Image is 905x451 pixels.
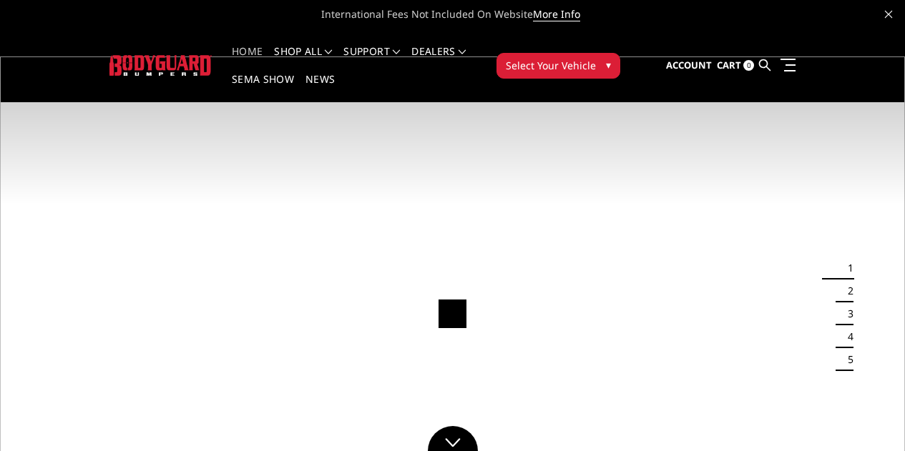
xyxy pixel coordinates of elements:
a: shop all [274,46,332,74]
a: Dealers [411,46,466,74]
a: Cart 0 [717,46,754,85]
span: 0 [743,60,754,71]
a: Home [232,46,263,74]
button: 4 of 5 [839,325,853,348]
button: 1 of 5 [839,257,853,279]
button: 2 of 5 [839,279,853,302]
button: 3 of 5 [839,302,853,325]
img: BODYGUARD BUMPERS [109,55,212,75]
a: More Info [533,7,580,21]
button: 5 of 5 [839,348,853,371]
a: Click to Down [428,426,478,451]
span: Cart [717,59,741,71]
span: Select Your Vehicle [506,58,596,73]
span: Account [666,59,712,71]
a: Account [666,46,712,85]
a: Support [343,46,400,74]
a: News [305,74,335,102]
button: Select Your Vehicle [496,53,620,79]
span: ▾ [606,57,611,72]
a: SEMA Show [232,74,294,102]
